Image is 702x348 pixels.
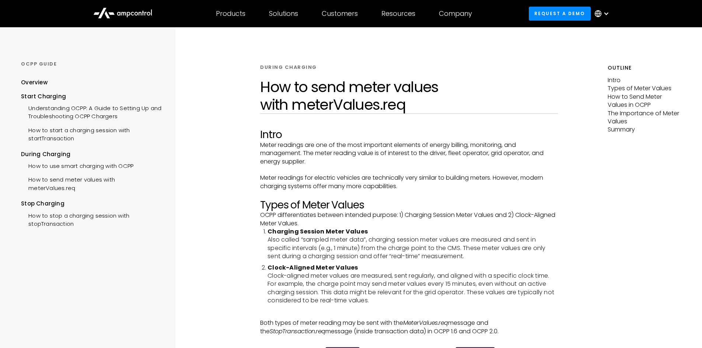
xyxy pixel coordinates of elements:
[529,7,591,20] a: Request a demo
[21,78,48,87] div: Overview
[608,84,681,92] p: Types of Meter Values
[21,123,161,145] a: How to start a charging session with startTransaction
[268,227,368,236] strong: Charging Session Meter Values
[608,93,681,109] p: How to Send Meter Values in OCPP
[381,10,415,18] div: Resources
[260,174,558,190] p: Meter readings for electric vehicles are technically very similar to building meters. However, mo...
[21,172,161,194] a: How to send meter values with meterValues.req
[260,311,558,319] p: ‍
[260,129,558,141] h2: Intro
[21,158,133,172] a: How to use smart charging with OCPP
[260,335,558,344] p: ‍
[268,263,358,272] strong: Clock-Aligned Meter Values
[21,101,161,123] a: Understanding OCPP: A Guide to Setting Up and Troubleshooting OCPP Chargers
[260,211,558,228] p: OCPP differentiates between intended purpose: 1) Charging Session Meter Values and 2) Clock-Align...
[322,10,358,18] div: Customers
[21,61,161,67] div: OCPP GUIDE
[21,150,161,158] div: During Charging
[21,208,161,230] a: How to stop a charging session with stopTransaction
[439,10,472,18] div: Company
[21,92,161,101] div: Start Charging
[608,76,681,84] p: Intro
[216,10,245,18] div: Products
[260,319,558,335] p: Both types of meter reading may be sent with the message and the message (inside transaction data...
[269,10,298,18] div: Solutions
[403,319,448,327] em: MeterValues.req
[260,64,317,71] div: DURING CHARGING
[260,166,558,174] p: ‍
[268,264,558,305] li: Clock-aligned meter values are measured, sent regularly, and aligned with a specific clock time. ...
[270,327,325,335] em: StopTransaction.req
[260,78,558,113] h1: How to send meter values with meterValues.req
[608,126,681,134] p: Summary
[260,190,558,198] p: ‍
[260,141,558,166] p: Meter readings are one of the most important elements of energy billing, monitoring, and manageme...
[608,64,681,72] h5: Outline
[608,109,681,126] p: The Importance of Meter Values
[268,228,558,261] li: Also called “sampled meter data”, charging session meter values are measured and sent in specific...
[21,78,48,92] a: Overview
[260,199,558,211] h2: Types of Meter Values
[21,200,161,208] div: Stop Charging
